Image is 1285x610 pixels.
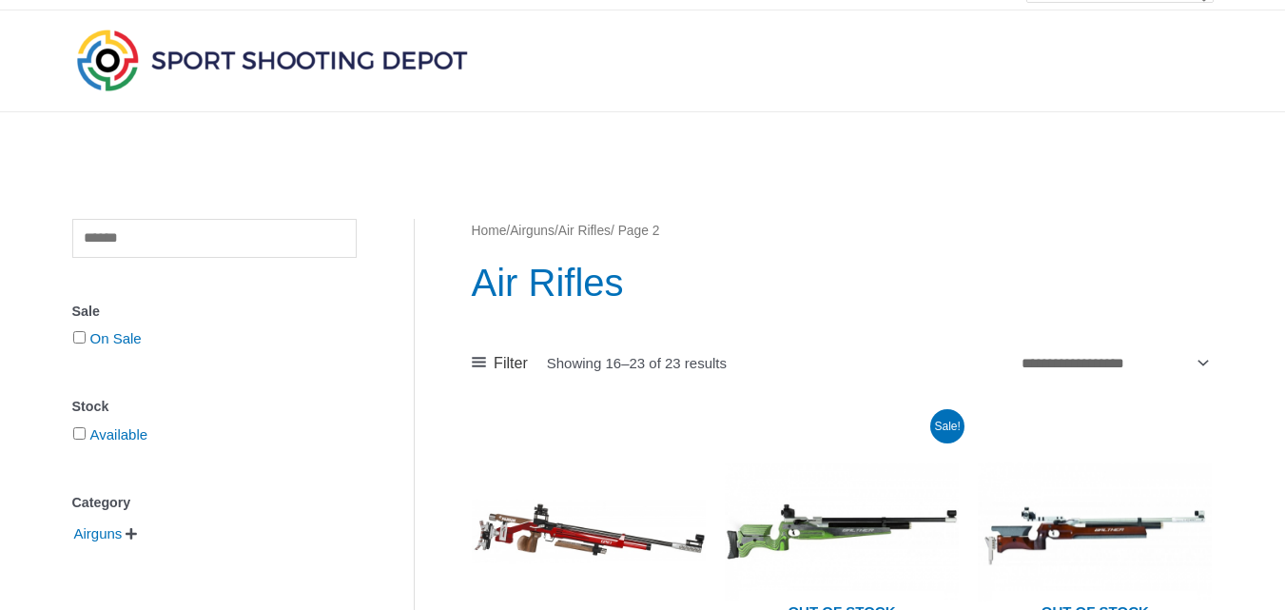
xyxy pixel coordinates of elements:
[126,527,137,541] span: 
[90,330,142,346] a: On Sale
[72,518,125,550] span: Airguns
[72,393,357,421] div: Stock
[90,426,148,443] a: Available
[72,25,472,95] img: Sport Shooting Depot
[547,356,727,370] p: Showing 16–23 of 23 results
[494,349,528,378] span: Filter
[1015,347,1213,379] select: Shop order
[472,224,507,238] a: Home
[72,524,125,541] a: Airguns
[472,219,1213,244] nav: Breadcrumb
[558,224,611,238] a: Air Rifles
[73,427,86,440] input: Available
[72,489,357,517] div: Category
[472,256,1213,309] h1: Air Rifles
[510,224,555,238] a: Airguns
[930,409,964,443] span: Sale!
[73,331,86,344] input: On Sale
[72,298,357,325] div: Sale
[472,349,528,378] a: Filter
